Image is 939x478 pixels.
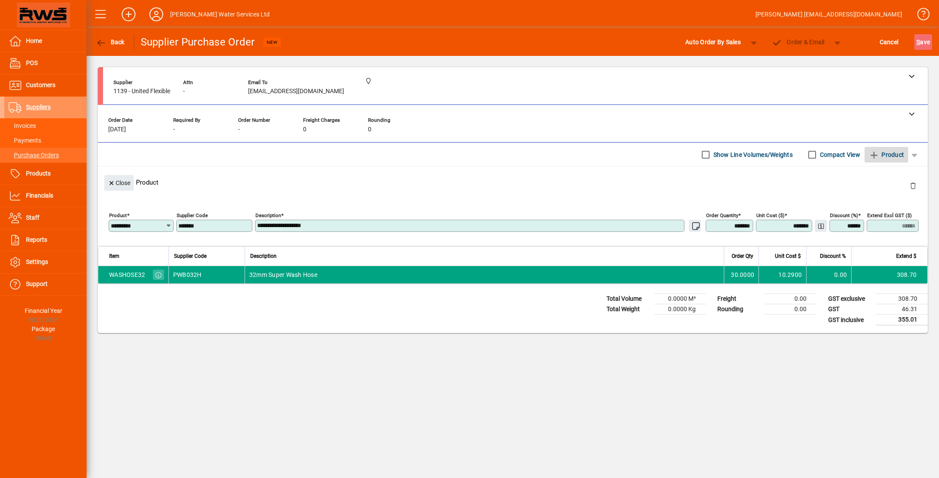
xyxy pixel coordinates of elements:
[4,148,87,163] a: Purchase Orders
[4,229,87,251] a: Reports
[815,220,827,232] button: Change Price Levels
[168,266,245,283] td: PWB032H
[109,270,145,279] div: WASHOSE32
[914,34,932,50] button: Save
[87,34,134,50] app-page-header-button: Back
[26,81,55,88] span: Customers
[602,304,654,315] td: Total Weight
[824,304,876,315] td: GST
[765,294,817,304] td: 0.00
[94,34,127,50] button: Back
[824,294,876,304] td: GST exclusive
[108,176,130,190] span: Close
[104,175,134,191] button: Close
[756,212,784,218] mat-label: Unit Cost ($)
[903,182,923,189] app-page-header-button: Delete
[177,212,208,218] mat-label: Supplier Code
[830,212,858,218] mat-label: Discount (%)
[4,251,87,273] a: Settings
[4,118,87,133] a: Invoices
[654,294,706,304] td: 0.0000 M³
[4,133,87,148] a: Payments
[109,251,119,261] span: Item
[141,35,255,49] div: Supplier Purchase Order
[26,170,51,177] span: Products
[26,236,47,243] span: Reports
[248,88,344,95] span: [EMAIL_ADDRESS][DOMAIN_NAME]
[26,59,38,66] span: POS
[9,122,36,129] span: Invoices
[170,7,270,21] div: [PERSON_NAME] Water Services Ltd
[876,315,928,325] td: 355.01
[732,251,753,261] span: Order Qty
[26,192,53,199] span: Financials
[26,214,39,221] span: Staff
[115,7,142,22] button: Add
[869,148,904,162] span: Product
[876,304,928,315] td: 46.31
[865,147,908,163] button: Product
[755,7,902,21] div: [PERSON_NAME] [EMAIL_ADDRESS][DOMAIN_NAME]
[98,166,928,198] div: Product
[26,258,48,265] span: Settings
[851,266,927,283] td: 308.70
[4,163,87,185] a: Products
[26,104,51,111] span: Suppliers
[108,126,126,133] span: [DATE]
[4,207,87,229] a: Staff
[903,175,923,196] button: Delete
[654,304,706,315] td: 0.0000 Kg
[9,137,41,144] span: Payments
[25,307,62,314] span: Financial Year
[758,266,806,283] td: 10.2900
[685,35,741,49] span: Auto Order By Sales
[109,212,127,218] mat-label: Product
[806,266,851,283] td: 0.00
[303,126,307,133] span: 0
[9,152,59,159] span: Purchase Orders
[173,126,175,133] span: -
[4,52,87,74] a: POS
[916,35,930,49] span: ave
[102,179,136,186] app-page-header-button: Close
[267,39,278,45] span: NEW
[820,251,846,261] span: Discount %
[255,212,281,218] mat-label: Description
[775,251,801,261] span: Unit Cost $
[250,251,277,261] span: Description
[880,35,899,49] span: Cancel
[4,273,87,295] a: Support
[916,39,920,46] span: S
[724,266,758,283] td: 30.0000
[4,185,87,207] a: Financials
[824,315,876,325] td: GST inclusive
[772,39,825,46] span: Order & Email
[96,39,125,46] span: Back
[238,126,240,133] span: -
[765,304,817,315] td: 0.00
[706,212,738,218] mat-label: Order Quantity
[681,34,745,50] button: Auto Order By Sales
[4,75,87,96] a: Customers
[878,34,901,50] button: Cancel
[26,37,42,44] span: Home
[818,150,860,159] label: Compact View
[713,304,765,315] td: Rounding
[113,88,170,95] span: 1139 - United Flexible
[4,30,87,52] a: Home
[368,126,371,133] span: 0
[142,7,170,22] button: Profile
[174,251,207,261] span: Supplier Code
[896,251,916,261] span: Extend $
[876,294,928,304] td: 308.70
[32,325,55,332] span: Package
[602,294,654,304] td: Total Volume
[713,294,765,304] td: Freight
[26,280,48,287] span: Support
[712,150,793,159] label: Show Line Volumes/Weights
[911,2,928,30] a: Knowledge Base
[768,34,829,50] button: Order & Email
[867,212,912,218] mat-label: Extend excl GST ($)
[249,270,317,279] span: 32mm Super Wash Hose
[183,88,185,95] span: -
